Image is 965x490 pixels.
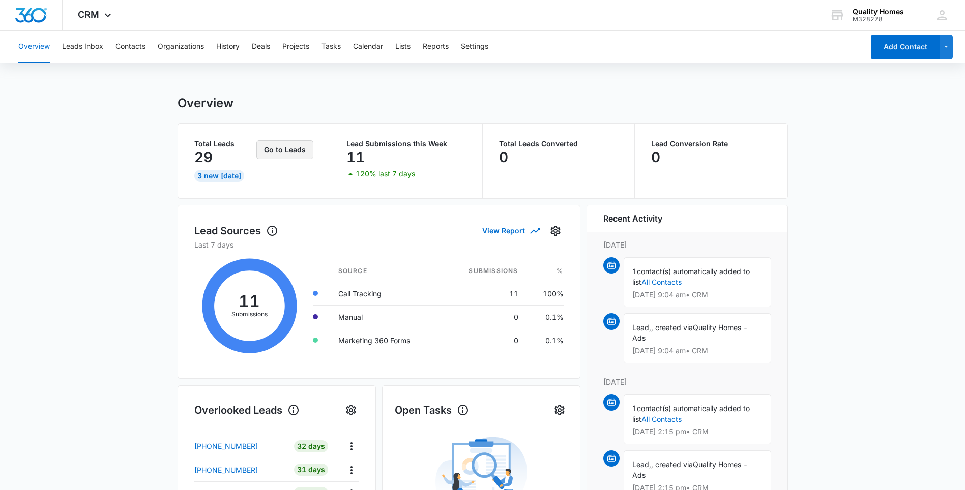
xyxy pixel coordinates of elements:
[194,465,287,475] a: [PHONE_NUMBER]
[423,31,449,63] button: Reports
[632,404,637,413] span: 1
[330,260,443,282] th: Source
[282,31,309,63] button: Projects
[194,465,258,475] p: [PHONE_NUMBER]
[527,282,564,305] td: 100%
[482,222,539,239] button: View Report
[356,170,415,177] p: 120% last 7 days
[294,464,328,476] div: 31 Days
[395,402,469,418] h1: Open Tasks
[330,305,443,329] td: Manual
[641,278,682,286] a: All Contacts
[346,140,466,147] p: Lead Submissions this Week
[499,149,508,166] p: 0
[632,267,750,286] span: contact(s) automatically added to list
[632,291,763,298] p: [DATE] 9:04 am • CRM
[256,145,313,154] a: Go to Leads
[632,460,651,469] span: Lead,
[632,323,651,332] span: Lead,
[527,260,564,282] th: %
[194,441,258,451] p: [PHONE_NUMBER]
[115,31,145,63] button: Contacts
[194,170,244,182] div: 3 New [DATE]
[603,212,662,225] h6: Recent Activity
[18,31,50,63] button: Overview
[527,329,564,352] td: 0.1%
[321,31,341,63] button: Tasks
[194,239,564,250] p: Last 7 days
[547,223,564,239] button: Settings
[632,428,763,435] p: [DATE] 2:15 pm • CRM
[294,440,328,452] div: 32 Days
[632,404,750,423] span: contact(s) automatically added to list
[346,149,365,166] p: 11
[853,16,904,23] div: account id
[499,140,619,147] p: Total Leads Converted
[178,96,233,111] h1: Overview
[194,402,300,418] h1: Overlooked Leads
[461,31,488,63] button: Settings
[527,305,564,329] td: 0.1%
[853,8,904,16] div: account name
[651,140,771,147] p: Lead Conversion Rate
[551,402,568,418] button: Settings
[343,438,359,454] button: Actions
[443,305,527,329] td: 0
[443,329,527,352] td: 0
[343,462,359,478] button: Actions
[632,267,637,276] span: 1
[330,329,443,352] td: Marketing 360 Forms
[871,35,940,59] button: Add Contact
[252,31,270,63] button: Deals
[216,31,240,63] button: History
[194,149,213,166] p: 29
[194,223,278,238] h1: Lead Sources
[62,31,103,63] button: Leads Inbox
[353,31,383,63] button: Calendar
[443,282,527,305] td: 11
[603,239,771,250] p: [DATE]
[651,460,693,469] span: , created via
[158,31,204,63] button: Organizations
[603,376,771,387] p: [DATE]
[443,260,527,282] th: Submissions
[651,149,660,166] p: 0
[641,415,682,423] a: All Contacts
[395,31,411,63] button: Lists
[194,140,255,147] p: Total Leads
[330,282,443,305] td: Call Tracking
[256,140,313,159] button: Go to Leads
[651,323,693,332] span: , created via
[632,347,763,355] p: [DATE] 9:04 am • CRM
[78,9,99,20] span: CRM
[194,441,287,451] a: [PHONE_NUMBER]
[343,402,359,418] button: Settings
